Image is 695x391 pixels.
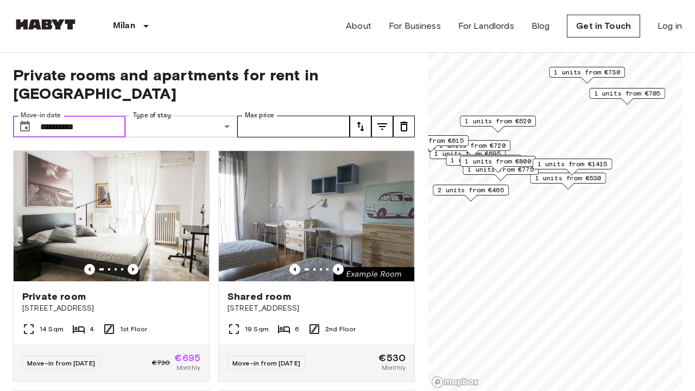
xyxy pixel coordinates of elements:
[128,264,138,275] button: Previous image
[451,155,517,165] span: 1 units from €705
[133,111,171,120] label: Type of stay
[14,151,209,281] img: Marketing picture of unit IT-14-022-001-03H
[152,358,170,368] span: €730
[176,363,200,373] span: Monthly
[21,111,61,120] label: Move-in date
[13,66,415,103] span: Private rooms and apartments for rent in [GEOGRAPHIC_DATA]
[371,116,393,137] button: tune
[295,324,299,334] span: 6
[350,116,371,137] button: tune
[333,264,344,275] button: Previous image
[589,88,665,105] div: Map marker
[325,324,356,334] span: 2nd Floor
[245,111,274,120] label: Max price
[14,116,36,137] button: Choose date, selected date is 20 Sep 2025
[434,140,510,157] div: Map marker
[13,150,210,382] a: Marketing picture of unit IT-14-022-001-03HPrevious imagePrevious imagePrivate room[STREET_ADDRES...
[658,20,682,33] a: Log in
[27,359,95,367] span: Move-in from [DATE]
[438,185,504,195] span: 2 units from €465
[219,151,414,281] img: Marketing picture of unit IT-14-029-003-04H
[40,324,64,334] span: 14 Sqm
[397,136,464,146] span: 1 units from €615
[120,324,147,334] span: 1st Floor
[460,156,536,173] div: Map marker
[289,264,300,275] button: Previous image
[532,20,550,33] a: Blog
[594,89,660,98] span: 1 units from €705
[446,155,522,172] div: Map marker
[84,264,95,275] button: Previous image
[90,324,94,334] span: 4
[218,150,415,382] a: Marketing picture of unit IT-14-029-003-04HPrevious imagePrevious imageShared room[STREET_ADDRESS...
[22,303,200,314] span: [STREET_ADDRESS]
[22,290,86,303] span: Private room
[228,290,291,303] span: Shared room
[460,116,536,133] div: Map marker
[554,67,620,77] span: 1 units from €730
[429,148,506,165] div: Map marker
[458,20,514,33] a: For Landlords
[389,20,441,33] a: For Business
[433,185,509,201] div: Map marker
[245,324,269,334] span: 19 Sqm
[538,159,608,169] span: 1 units from €1415
[346,20,371,33] a: About
[533,159,612,175] div: Map marker
[465,156,531,166] span: 1 units from €800
[530,173,606,190] div: Map marker
[431,376,479,388] a: Mapbox logo
[378,353,406,363] span: €530
[228,303,406,314] span: [STREET_ADDRESS]
[13,19,78,30] img: Habyt
[232,359,300,367] span: Move-in from [DATE]
[393,135,469,152] div: Map marker
[393,116,415,137] button: tune
[465,116,531,126] span: 1 units from €520
[535,173,601,183] span: 1 units from €530
[174,353,200,363] span: €695
[113,20,135,33] p: Milan
[549,67,625,84] div: Map marker
[567,15,640,37] a: Get in Touch
[439,141,506,150] span: 1 units from €720
[382,363,406,373] span: Monthly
